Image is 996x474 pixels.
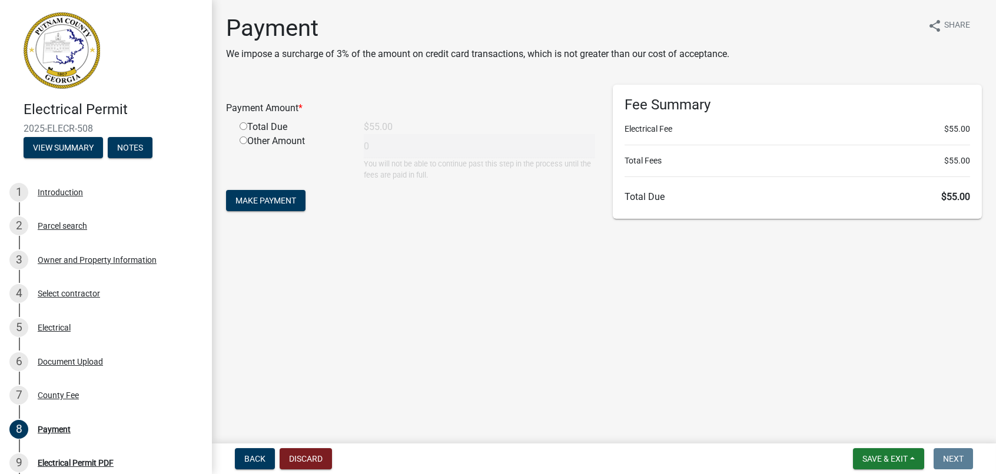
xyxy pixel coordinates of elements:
span: Share [944,19,970,33]
div: 1 [9,183,28,202]
wm-modal-confirm: Notes [108,143,152,153]
span: $55.00 [944,123,970,135]
i: share [928,19,942,33]
div: Total Due [231,120,355,134]
span: 2025-ELECR-508 [24,123,188,134]
div: 9 [9,453,28,472]
button: shareShare [918,14,980,37]
div: 8 [9,420,28,439]
wm-modal-confirm: Summary [24,143,103,153]
span: Next [943,454,964,463]
button: Notes [108,137,152,158]
div: Electrical [38,323,71,332]
button: Next [934,448,973,469]
div: Document Upload [38,358,103,366]
button: Back [235,448,275,469]
li: Total Fees [625,155,970,167]
h6: Total Due [625,191,970,202]
button: Make Payment [226,190,306,211]
p: We impose a surcharge of 3% of the amount on credit card transactions, which is not greater than ... [226,47,729,61]
span: Make Payment [235,196,296,205]
button: Save & Exit [853,448,924,469]
img: Putnam County, Georgia [24,12,100,89]
h4: Electrical Permit [24,101,202,118]
li: Electrical Fee [625,123,970,135]
h6: Fee Summary [625,96,970,114]
div: 2 [9,216,28,235]
div: Other Amount [231,134,355,181]
button: Discard [280,448,332,469]
button: View Summary [24,137,103,158]
div: Electrical Permit PDF [38,459,114,467]
span: $55.00 [944,155,970,167]
div: 7 [9,386,28,405]
span: Back [244,454,265,463]
div: 3 [9,251,28,269]
div: Owner and Property Information [38,256,157,264]
div: 4 [9,284,28,303]
div: County Fee [38,391,79,399]
div: Introduction [38,188,83,196]
div: 5 [9,318,28,337]
div: Parcel search [38,222,87,230]
div: 6 [9,352,28,371]
div: Payment Amount [217,101,604,115]
div: Select contractor [38,289,100,298]
div: Payment [38,425,71,433]
span: $55.00 [941,191,970,202]
span: Save & Exit [862,454,908,463]
h1: Payment [226,14,729,42]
